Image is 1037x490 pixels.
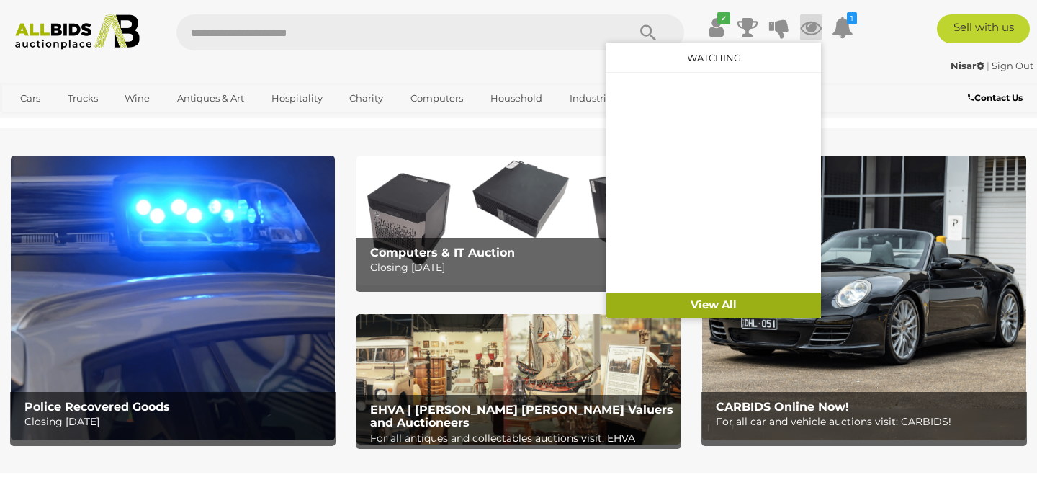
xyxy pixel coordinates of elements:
p: For all car and vehicle auctions visit: CARBIDS! [716,413,1019,431]
a: Industrial [560,86,624,110]
a: Watching [687,52,741,63]
a: Wine [115,86,159,110]
a: ✔ [705,14,727,40]
a: Charity [340,86,392,110]
img: CARBIDS Online Now! [702,156,1026,440]
a: View All [606,293,821,318]
i: ✔ [717,12,730,24]
a: Nisar [951,60,987,71]
a: Sell with us [937,14,1030,43]
a: Police Recovered Goods Police Recovered Goods Closing [DATE] [11,156,335,440]
b: Computers & IT Auction [370,246,515,259]
a: CARBIDS Online Now! CARBIDS Online Now! For all car and vehicle auctions visit: CARBIDS! [702,156,1026,440]
img: EHVA | Evans Hastings Valuers and Auctioneers [356,314,681,444]
p: Closing [DATE] [24,413,328,431]
a: Computers [401,86,472,110]
button: Search [612,14,684,50]
a: Cars [11,86,50,110]
img: Computers & IT Auction [356,156,681,285]
a: Contact Us [968,90,1026,106]
span: | [987,60,989,71]
a: EHVA | Evans Hastings Valuers and Auctioneers EHVA | [PERSON_NAME] [PERSON_NAME] Valuers and Auct... [356,314,681,444]
a: Hospitality [262,86,332,110]
a: [GEOGRAPHIC_DATA] [11,110,132,134]
p: For all antiques and collectables auctions visit: EHVA [370,429,673,447]
a: Household [481,86,552,110]
b: EHVA | [PERSON_NAME] [PERSON_NAME] Valuers and Auctioneers [370,403,673,429]
b: CARBIDS Online Now! [716,400,849,414]
a: Trucks [58,86,107,110]
p: Closing [DATE] [370,259,673,277]
i: 1 [847,12,857,24]
a: Antiques & Art [168,86,253,110]
strong: Nisar [951,60,984,71]
a: Sign Out [992,60,1033,71]
a: 1 [832,14,853,40]
img: Police Recovered Goods [11,156,335,440]
a: Computers & IT Auction Computers & IT Auction Closing [DATE] [356,156,681,285]
img: Allbids.com.au [8,14,148,50]
b: Contact Us [968,92,1023,103]
b: Police Recovered Goods [24,400,170,414]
